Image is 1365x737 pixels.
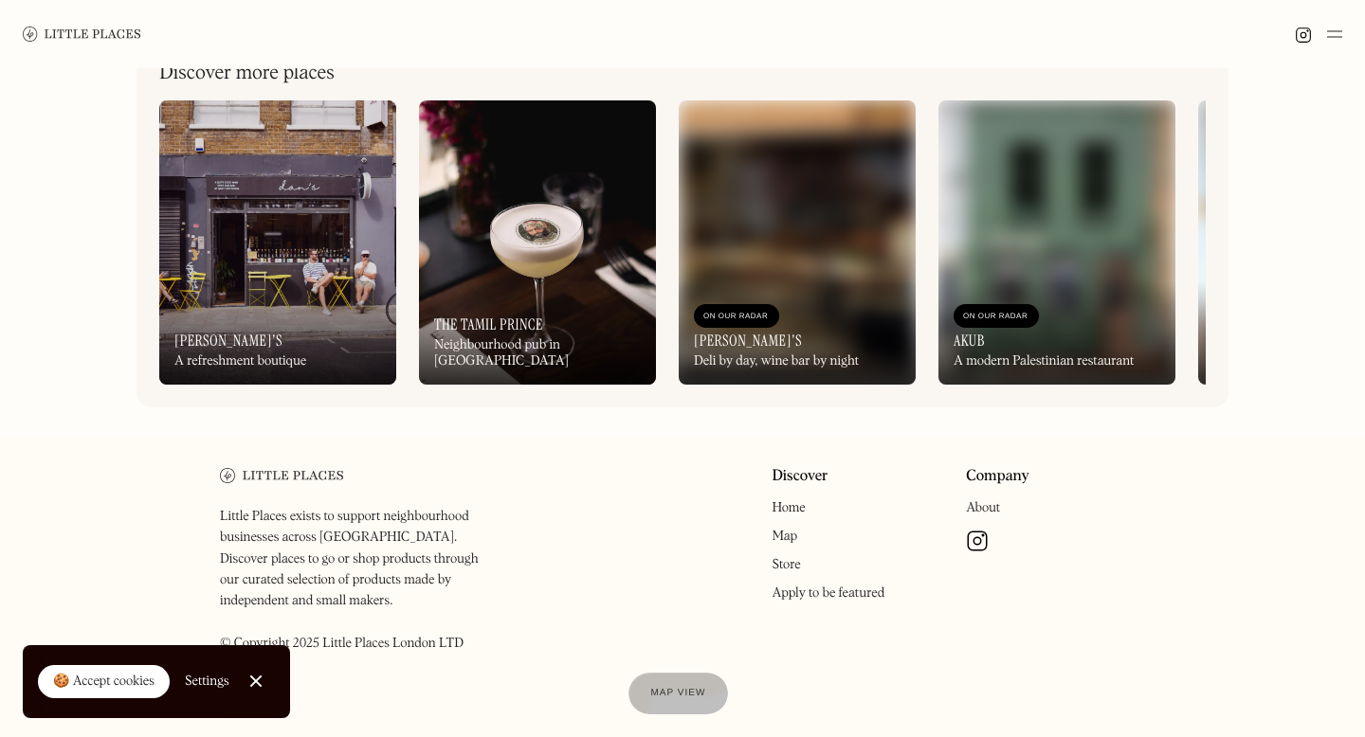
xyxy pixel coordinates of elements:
div: A modern Palestinian restaurant [954,353,1134,369]
span: Map view [651,688,706,698]
a: 🍪 Accept cookies [38,665,170,699]
a: On Our RadarAkubA modern Palestinian restaurant [938,100,1175,385]
a: About [966,501,1000,514]
div: Settings [185,674,229,688]
div: Deli by day, wine bar by night [694,353,859,369]
h2: Discover more places [159,62,335,85]
a: On Our Radar[PERSON_NAME]'sDeli by day, wine bar by night [679,100,916,385]
a: Home [772,501,805,514]
div: On Our Radar [703,307,770,326]
a: Map view [628,673,729,714]
p: Little Places exists to support neighbourhood businesses across [GEOGRAPHIC_DATA]. Discover place... [220,506,498,655]
div: 🍪 Accept cookies [53,673,155,692]
h3: The Tamil Prince [434,315,543,333]
a: Apply to be featured [772,586,884,600]
div: On Our Radar [963,307,1029,326]
a: [PERSON_NAME]'sA refreshment boutique [159,100,396,385]
div: Neighbourhood pub in [GEOGRAPHIC_DATA] [434,337,641,369]
a: Store [772,558,800,571]
a: The Tamil PrinceNeighbourhood pub in [GEOGRAPHIC_DATA] [419,100,656,385]
div: A refreshment boutique [174,353,306,369]
a: Discover [772,468,828,486]
h3: Akub [954,332,985,350]
a: Close Cookie Popup [237,662,275,700]
h3: [PERSON_NAME]'s [694,332,802,350]
a: Company [966,468,1029,486]
a: Map [772,530,797,543]
a: Settings [185,660,229,703]
h3: [PERSON_NAME]'s [174,332,282,350]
